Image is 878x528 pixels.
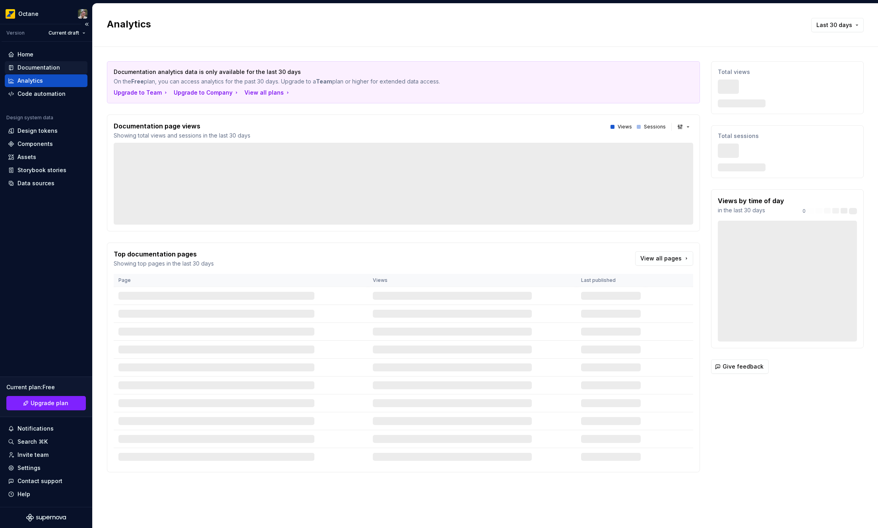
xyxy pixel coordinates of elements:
[114,78,638,85] p: On the plan, you can access analytics for the past 30 days. Upgrade to a plan or higher for exten...
[17,464,41,472] div: Settings
[6,115,53,121] div: Design system data
[5,422,87,435] button: Notifications
[17,77,43,85] div: Analytics
[17,451,48,459] div: Invite team
[17,90,66,98] div: Code automation
[618,124,632,130] p: Views
[17,140,53,148] div: Components
[5,435,87,448] button: Search ⌘K
[17,477,62,485] div: Contact support
[5,475,87,487] button: Contact support
[5,448,87,461] a: Invite team
[6,383,86,391] div: Current plan : Free
[6,396,86,410] a: Upgrade plan
[114,249,214,259] p: Top documentation pages
[114,260,214,268] p: Showing top pages in the last 30 days
[644,124,666,130] p: Sessions
[6,9,15,19] img: e8093afa-4b23-4413-bf51-00cde92dbd3f.png
[635,251,693,266] a: View all pages
[5,48,87,61] a: Home
[48,30,79,36] span: Current draft
[718,68,857,76] p: Total views
[114,132,250,140] p: Showing total views and sessions in the last 30 days
[17,166,66,174] div: Storybook stories
[576,274,645,287] th: Last published
[114,68,638,76] p: Documentation analytics data is only available for the last 30 days
[5,124,87,137] a: Design tokens
[5,61,87,74] a: Documentation
[45,27,89,39] button: Current draft
[811,18,864,32] button: Last 30 days
[174,89,240,97] button: Upgrade to Company
[244,89,291,97] button: View all plans
[718,206,784,214] p: in the last 30 days
[17,64,60,72] div: Documentation
[5,151,87,163] a: Assets
[26,514,66,522] svg: Supernova Logo
[5,488,87,501] button: Help
[78,9,87,19] img: Tiago
[17,50,33,58] div: Home
[718,132,857,140] p: Total sessions
[17,438,48,446] div: Search ⌘K
[5,164,87,177] a: Storybook stories
[2,5,91,22] button: OctaneTiago
[18,10,39,18] div: Octane
[718,196,784,206] p: Views by time of day
[114,121,250,131] p: Documentation page views
[114,274,368,287] th: Page
[5,74,87,87] a: Analytics
[368,274,576,287] th: Views
[5,177,87,190] a: Data sources
[723,363,764,371] span: Give feedback
[640,254,682,262] span: View all pages
[711,359,769,374] button: Give feedback
[131,78,144,85] strong: Free
[5,138,87,150] a: Components
[5,462,87,474] a: Settings
[17,490,30,498] div: Help
[81,19,92,30] button: Collapse sidebar
[816,21,852,29] span: Last 30 days
[17,153,36,161] div: Assets
[5,87,87,100] a: Code automation
[114,89,169,97] button: Upgrade to Team
[6,30,25,36] div: Version
[31,399,68,407] span: Upgrade plan
[17,425,54,433] div: Notifications
[802,208,806,214] p: 0
[316,78,332,85] strong: Team
[17,127,58,135] div: Design tokens
[17,179,54,187] div: Data sources
[107,18,799,31] h2: Analytics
